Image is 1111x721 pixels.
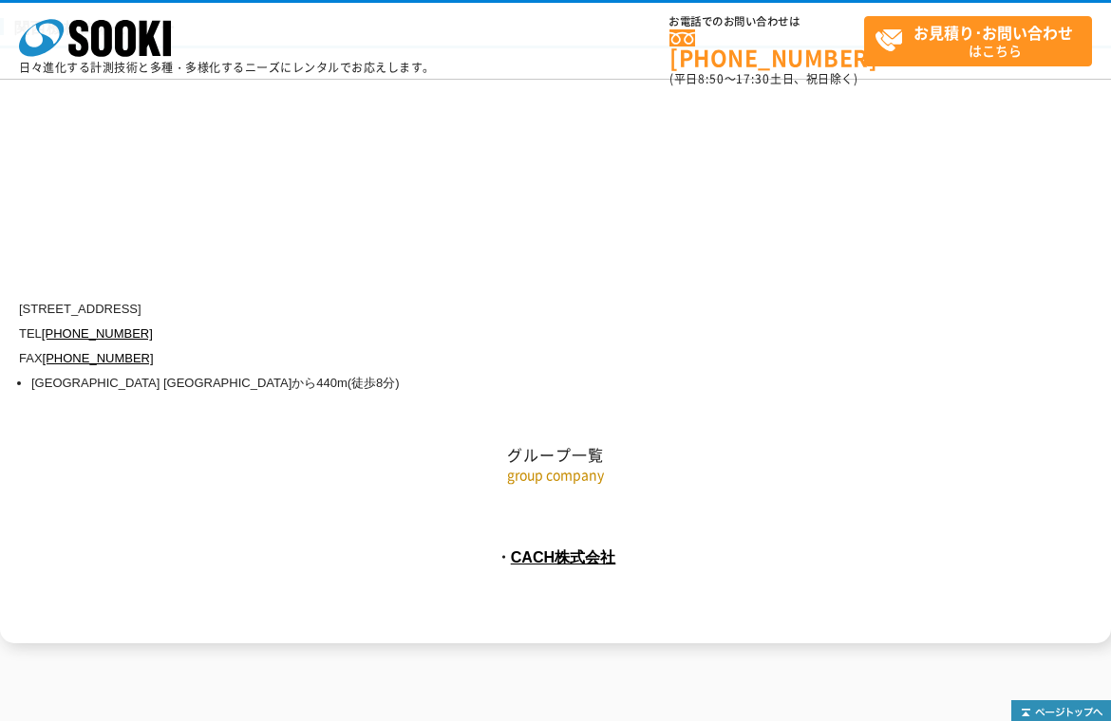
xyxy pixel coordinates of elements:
[43,351,154,365] a: [PHONE_NUMBER]
[875,17,1091,65] span: はこちら
[669,16,864,28] span: お電話でのお問い合わせは
[31,371,931,396] li: [GEOGRAPHIC_DATA] [GEOGRAPHIC_DATA]から440m(徒歩8分)
[42,326,153,341] a: [PHONE_NUMBER]
[669,70,857,87] span: (平日 ～ 土日、祝日除く)
[19,62,435,73] p: 日々進化する計測技術と多種・多様化するニーズにレンタルでお応えします。
[864,16,1092,66] a: お見積り･お問い合わせはこちら
[19,346,931,371] p: FAX
[669,29,864,68] a: [PHONE_NUMBER]
[698,70,725,87] span: 8:50
[736,70,770,87] span: 17:30
[913,21,1073,44] strong: お見積り･お問い合わせ
[19,297,931,322] p: [STREET_ADDRESS]
[511,548,616,565] a: CACH株式会社
[19,322,931,346] p: TEL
